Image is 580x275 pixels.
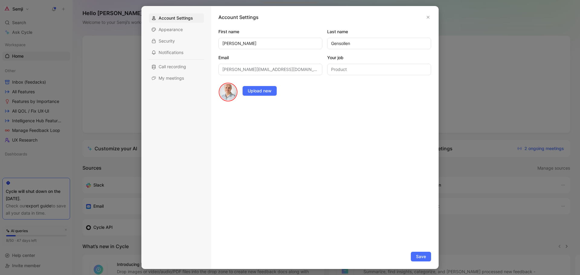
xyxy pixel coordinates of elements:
[159,75,184,81] span: My meetings
[159,50,183,56] span: Notifications
[159,64,186,70] span: Call recording
[218,14,259,21] h1: Account Settings
[248,87,272,94] span: Upload new
[327,54,431,61] label: Your job
[416,253,426,260] span: Save
[159,15,193,21] span: Account Settings
[149,74,204,83] div: My meetings
[411,252,431,261] button: Save
[149,25,204,34] div: Appearance
[218,54,322,61] label: Email
[149,62,204,71] div: Call recording
[219,83,237,101] img: avatar
[159,38,175,44] span: Security
[149,14,204,23] div: Account Settings
[327,28,431,35] label: Last name
[149,37,204,46] div: Security
[243,86,277,96] button: Upload new
[159,27,183,33] span: Appearance
[218,28,322,35] label: First name
[149,48,204,57] div: Notifications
